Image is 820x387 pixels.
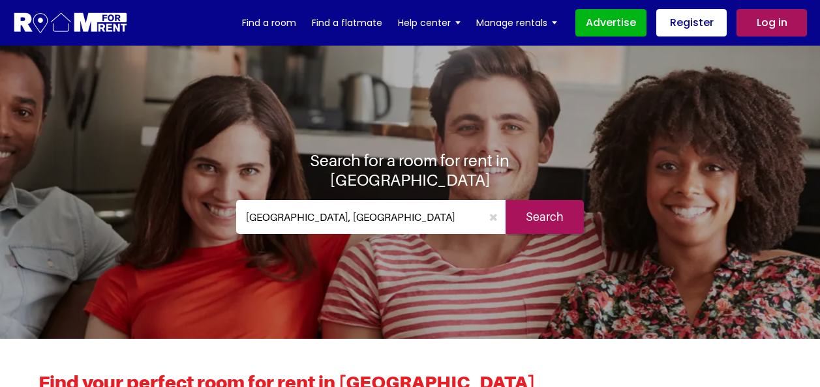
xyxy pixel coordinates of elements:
a: Log in [736,9,807,36]
a: Find a room [242,13,296,33]
a: Find a flatmate [312,13,382,33]
a: Manage rentals [476,13,557,33]
a: Register [656,9,727,36]
a: Help center [398,13,461,33]
input: Where do you want to live. Search by town or postcode [236,200,482,234]
h1: Search for a room for rent in [GEOGRAPHIC_DATA] [236,150,585,190]
a: Advertise [575,9,646,36]
input: Search [506,200,584,234]
img: Logo for Room for Rent, featuring a welcoming design with a house icon and modern typography [13,11,129,35]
